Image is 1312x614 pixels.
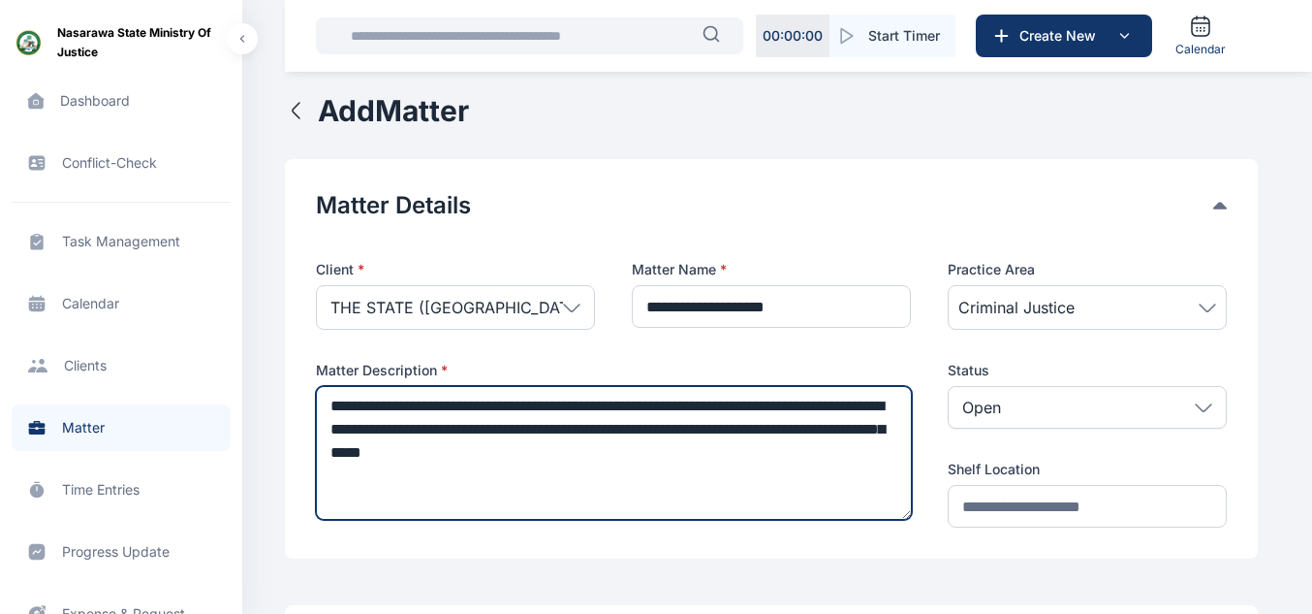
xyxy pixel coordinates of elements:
[958,296,1075,319] span: Criminal Justice
[1175,42,1226,57] span: Calendar
[12,342,231,389] a: clients
[316,260,595,279] p: Client
[12,218,231,265] a: task management
[318,93,469,128] h1: Add Matter
[868,26,940,46] span: Start Timer
[12,467,231,513] a: time entries
[962,396,1001,419] p: Open
[763,26,823,46] p: 00 : 00 : 00
[57,23,227,62] span: Nasarawa State Ministry of Justice
[12,140,231,186] a: conflict-check
[12,78,231,124] a: dashboard
[948,460,1227,479] label: Shelf Location
[12,280,231,327] a: calendar
[1012,26,1112,46] span: Create New
[829,15,955,57] button: Start Timer
[632,260,911,279] label: Matter Name
[316,361,911,380] label: Matter Description
[976,15,1152,57] button: Create New
[1168,7,1234,65] a: Calendar
[330,296,590,319] span: THE STATE ([GEOGRAPHIC_DATA])
[948,361,1227,380] label: Status
[316,190,1213,221] button: Matter Details
[316,190,1227,221] div: Matter Details
[12,404,231,451] a: matter
[285,93,469,128] button: AddMatter
[12,529,231,575] a: progress update
[948,260,1035,279] span: Practice Area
